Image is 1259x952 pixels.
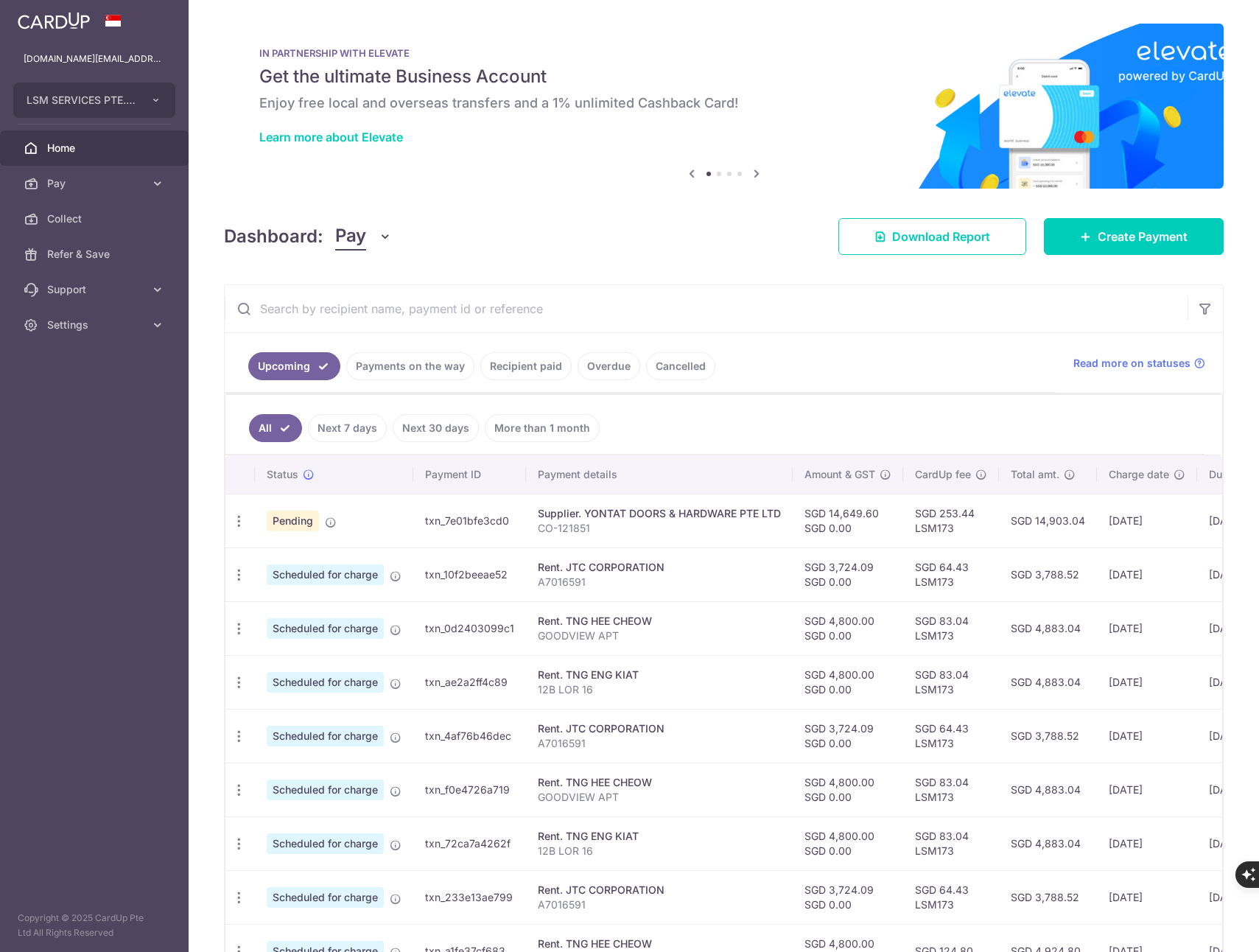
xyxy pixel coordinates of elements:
td: SGD 83.04 LSM173 [903,763,999,816]
a: Payments on the way [346,352,474,380]
button: Pay [335,223,392,251]
span: Read more on statuses [1073,356,1190,371]
td: SGD 4,883.04 [999,816,1097,870]
td: SGD 64.43 LSM173 [903,547,999,601]
p: CO-121851 [538,521,781,536]
td: txn_72ca7a4262f [413,816,526,870]
h4: Dashboard: [224,223,323,250]
td: SGD 3,724.09 SGD 0.00 [793,709,903,763]
button: LSM SERVICES PTE. LTD. [13,83,175,118]
div: Rent. TNG HEE CHEOW [538,775,781,790]
td: txn_0d2403099c1 [413,601,526,655]
td: SGD 64.43 LSM173 [903,709,999,763]
td: [DATE] [1097,547,1197,601]
p: 12B LOR 16 [538,682,781,697]
span: Due date [1209,467,1253,482]
div: Rent. TNG ENG KIAT [538,668,781,682]
th: Payment ID [413,455,526,494]
p: GOODVIEW APT [538,790,781,805]
a: Next 7 days [308,414,387,442]
td: SGD 253.44 LSM173 [903,494,999,547]
td: SGD 4,883.04 [999,655,1097,709]
span: Scheduled for charge [267,833,384,854]
p: A7016591 [538,736,781,751]
div: Rent. JTC CORPORATION [538,883,781,897]
div: Rent. JTC CORPORATION [538,721,781,736]
td: SGD 3,788.52 [999,870,1097,924]
td: [DATE] [1097,494,1197,547]
span: Refer & Save [47,247,144,262]
td: txn_10f2beeae52 [413,547,526,601]
a: Next 30 days [393,414,479,442]
a: Cancelled [646,352,715,380]
span: Pending [267,511,319,531]
td: SGD 83.04 LSM173 [903,601,999,655]
span: Scheduled for charge [267,887,384,908]
p: [DOMAIN_NAME][EMAIL_ADDRESS][DOMAIN_NAME] [24,52,165,66]
span: Scheduled for charge [267,726,384,746]
a: Download Report [838,218,1026,255]
p: IN PARTNERSHIP WITH ELEVATE [259,47,1188,59]
p: GOODVIEW APT [538,629,781,643]
span: Scheduled for charge [267,672,384,693]
td: [DATE] [1097,655,1197,709]
iframe: Opens a widget where you can find more information [1164,908,1244,945]
td: [DATE] [1097,816,1197,870]
span: Settings [47,318,144,332]
th: Payment details [526,455,793,494]
td: SGD 83.04 LSM173 [903,816,999,870]
td: SGD 3,724.09 SGD 0.00 [793,870,903,924]
td: txn_ae2a2ff4c89 [413,655,526,709]
span: Create Payment [1098,228,1188,245]
span: Support [47,282,144,297]
img: Renovation banner [224,24,1224,189]
span: Download Report [892,228,990,245]
p: A7016591 [538,575,781,589]
td: txn_7e01bfe3cd0 [413,494,526,547]
td: [DATE] [1097,709,1197,763]
a: More than 1 month [485,414,600,442]
a: Overdue [578,352,640,380]
td: SGD 3,724.09 SGD 0.00 [793,547,903,601]
span: CardUp fee [915,467,971,482]
h5: Get the ultimate Business Account [259,65,1188,88]
td: SGD 64.43 LSM173 [903,870,999,924]
td: SGD 4,800.00 SGD 0.00 [793,763,903,816]
a: Recipient paid [480,352,572,380]
div: Rent. JTC CORPORATION [538,560,781,575]
span: Total amt. [1011,467,1059,482]
td: txn_f0e4726a719 [413,763,526,816]
img: CardUp [18,12,90,29]
a: Read more on statuses [1073,356,1205,371]
h6: Enjoy free local and overseas transfers and a 1% unlimited Cashback Card! [259,94,1188,112]
td: SGD 4,883.04 [999,601,1097,655]
td: SGD 4,800.00 SGD 0.00 [793,655,903,709]
td: SGD 83.04 LSM173 [903,655,999,709]
span: LSM SERVICES PTE. LTD. [27,93,136,108]
p: A7016591 [538,897,781,912]
div: Rent. TNG HEE CHEOW [538,937,781,951]
td: SGD 4,800.00 SGD 0.00 [793,601,903,655]
div: Supplier. YONTAT DOORS & HARDWARE PTE LTD [538,506,781,521]
td: SGD 14,903.04 [999,494,1097,547]
span: Scheduled for charge [267,564,384,585]
a: Learn more about Elevate [259,130,403,144]
td: SGD 4,800.00 SGD 0.00 [793,816,903,870]
a: Upcoming [248,352,340,380]
td: [DATE] [1097,601,1197,655]
span: Collect [47,211,144,226]
a: Create Payment [1044,218,1224,255]
div: Rent. TNG HEE CHEOW [538,614,781,629]
span: Pay [335,223,366,251]
td: SGD 4,883.04 [999,763,1097,816]
span: Status [267,467,298,482]
span: Pay [47,176,144,191]
a: All [249,414,302,442]
td: SGD 3,788.52 [999,547,1097,601]
td: [DATE] [1097,763,1197,816]
span: Amount & GST [804,467,875,482]
span: Charge date [1109,467,1169,482]
span: Scheduled for charge [267,780,384,800]
td: [DATE] [1097,870,1197,924]
span: Scheduled for charge [267,618,384,639]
